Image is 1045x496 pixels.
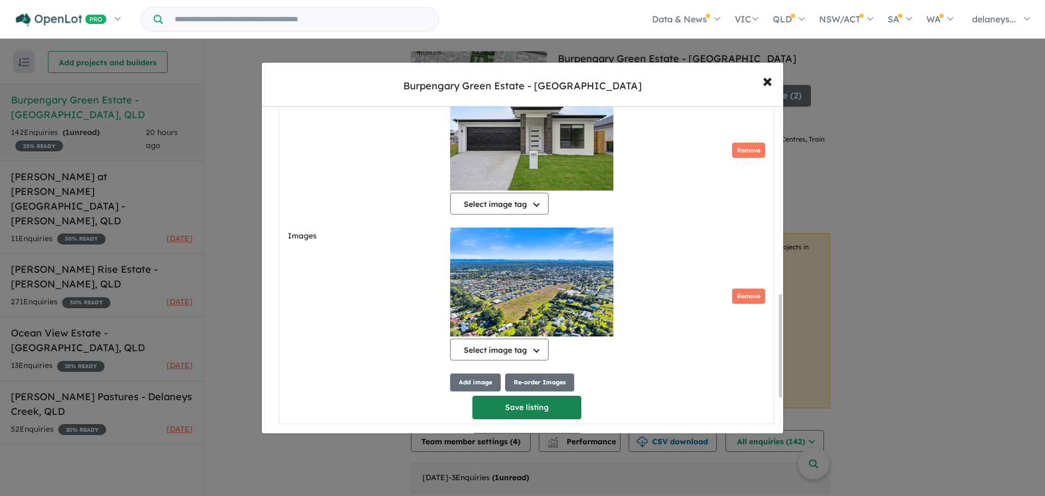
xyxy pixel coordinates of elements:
button: Remove [732,143,765,158]
input: Try estate name, suburb, builder or developer [165,8,437,31]
label: Images [288,230,446,243]
button: Select image tag [450,193,549,215]
button: Remove [732,289,765,304]
img: Burpengary Green Estate - Burpengary - Lot . [450,82,614,191]
button: Create a new listing [472,433,581,456]
span: × [763,69,772,92]
span: delaneys... [972,14,1016,25]
button: Add image [450,373,501,391]
button: Re-order Images [505,373,574,391]
img: Burpengary Green Estate - Burpengary - Lot . [450,228,613,336]
img: Openlot PRO Logo White [16,13,107,27]
div: Burpengary Green Estate - [GEOGRAPHIC_DATA] [403,79,642,93]
button: Save listing [472,396,581,419]
button: Select image tag [450,339,549,360]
